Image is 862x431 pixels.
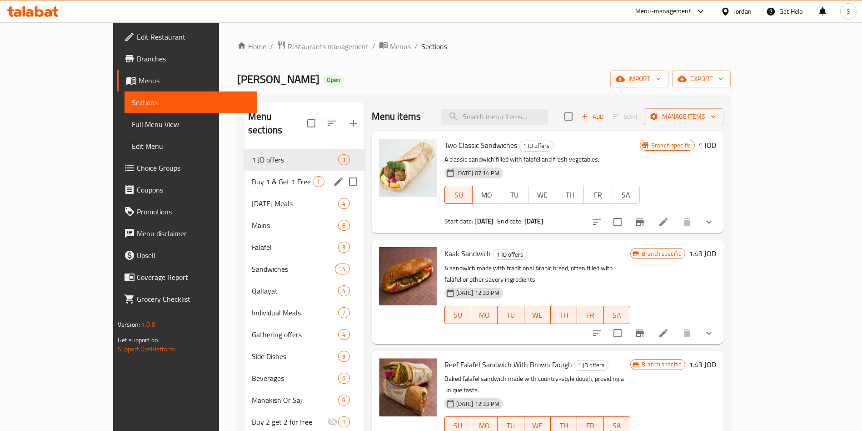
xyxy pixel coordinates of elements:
[444,247,491,260] span: Kaak Sandwich
[629,322,651,344] button: Branch-specific-item
[125,135,257,157] a: Edit Menu
[339,309,349,317] span: 7
[453,289,503,297] span: [DATE] 12:33 PM
[338,351,349,362] div: items
[248,110,307,137] h2: Menu sections
[588,188,608,202] span: FR
[252,329,338,340] div: Gathering offers
[676,322,698,344] button: delete
[524,215,543,227] b: [DATE]
[252,307,338,318] div: Individual Meals
[244,324,364,345] div: Gathering offers4
[339,330,349,339] span: 4
[237,69,319,89] span: [PERSON_NAME]
[474,215,493,227] b: [DATE]
[519,141,553,152] div: 1 JD offers
[252,373,338,384] span: Beverages
[500,186,528,204] button: TU
[586,211,608,233] button: sort-choices
[237,41,731,52] nav: breadcrumb
[616,188,636,202] span: SA
[574,360,608,371] div: 1 JD offers
[335,264,349,274] div: items
[137,206,250,217] span: Promotions
[117,266,257,288] a: Coverage Report
[338,220,349,231] div: items
[118,319,140,330] span: Version:
[607,110,644,124] span: Select section first
[339,374,349,383] span: 6
[501,309,520,322] span: TU
[252,395,338,406] span: Manakish Or Saj
[252,264,335,274] span: Sandwiches
[604,306,630,324] button: SA
[528,309,547,322] span: WE
[444,373,630,396] p: Baked falafel sandwich made with country-style dough, providing a unique taste.
[444,186,473,204] button: SU
[244,367,364,389] div: Beverages6
[244,171,364,193] div: Buy 1 & Get 1 Free1edit
[672,71,731,87] button: export
[252,285,338,296] div: Qallayat
[379,358,437,416] img: Reef Falafel Sandwich With Brown Dough
[644,108,723,125] button: Manage items
[444,263,630,285] p: A sandwich made with traditional Arabic bread, often filled with falafel or other savory ingredie...
[343,112,364,134] button: Add section
[339,396,349,405] span: 8
[734,6,752,16] div: Jordan
[137,228,250,239] span: Menu disclaimer
[703,328,714,339] svg: Show Choices
[648,141,694,150] span: Branch specific
[132,119,250,130] span: Full Menu View
[252,220,338,231] span: Mains
[327,416,338,427] svg: Inactive section
[244,345,364,367] div: Side Dishes9
[629,211,651,233] button: Branch-specific-item
[335,265,349,274] span: 14
[141,319,155,330] span: 1.0.0
[524,306,551,324] button: WE
[321,112,343,134] span: Sort sections
[117,244,257,266] a: Upsell
[847,6,850,16] span: S
[252,176,313,187] span: Buy 1 & Get 1 Free
[338,198,349,209] div: items
[137,184,250,195] span: Coupons
[444,215,473,227] span: Start date:
[137,31,250,42] span: Edit Restaurant
[252,416,327,427] div: Buy 2 get 2 for free
[137,53,250,64] span: Branches
[532,188,553,202] span: WE
[581,309,600,322] span: FR
[560,188,580,202] span: TH
[608,324,627,343] span: Select to update
[338,373,349,384] div: items
[580,112,605,122] span: Add
[638,360,685,369] span: Branch specific
[117,179,257,201] a: Coupons
[635,6,691,17] div: Menu-management
[117,201,257,223] a: Promotions
[559,107,578,126] span: Select section
[528,186,556,204] button: WE
[608,309,627,322] span: SA
[244,389,364,411] div: Manakish Or Saj8
[339,221,349,230] span: 8
[698,322,720,344] button: show more
[137,272,250,283] span: Coverage Report
[504,188,524,202] span: TU
[493,249,527,260] span: 1 JD offers
[339,156,349,164] span: 3
[612,186,640,204] button: SA
[302,114,321,133] span: Select all sections
[252,198,338,209] div: Ramadan Meals
[577,306,603,324] button: FR
[703,217,714,228] svg: Show Choices
[338,329,349,340] div: items
[638,249,685,258] span: Branch specific
[252,242,338,253] div: Falafel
